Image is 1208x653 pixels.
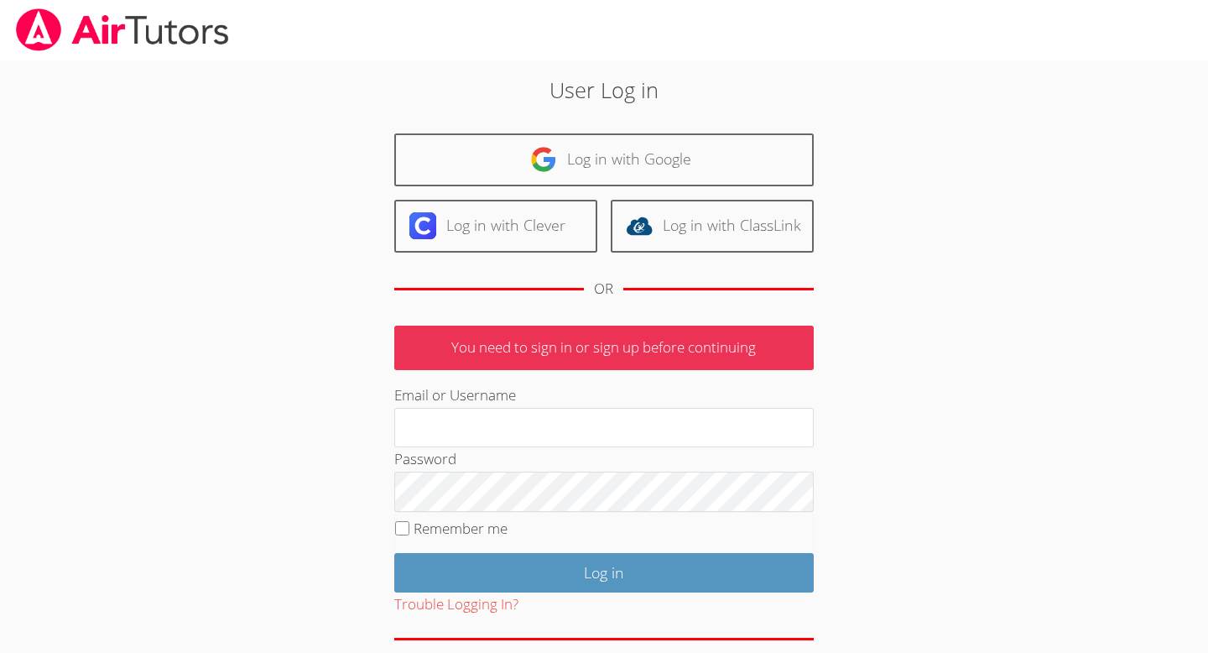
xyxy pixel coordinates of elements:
[394,553,814,593] input: Log in
[409,212,436,239] img: clever-logo-6eab21bc6e7a338710f1a6ff85c0baf02591cd810cc4098c63d3a4b26e2feb20.svg
[626,212,653,239] img: classlink-logo-d6bb404cc1216ec64c9a2012d9dc4662098be43eaf13dc465df04b49fa7ab582.svg
[394,133,814,186] a: Log in with Google
[530,146,557,173] img: google-logo-50288ca7cdecda66e5e0955fdab243c47b7ad437acaf1139b6f446037453330a.svg
[14,8,231,51] img: airtutors_banner-c4298cdbf04f3fff15de1276eac7730deb9818008684d7c2e4769d2f7ddbe033.png
[394,326,814,370] p: You need to sign in or sign up before continuing
[394,593,518,617] button: Trouble Logging In?
[394,449,456,468] label: Password
[278,74,930,106] h2: User Log in
[394,385,516,405] label: Email or Username
[414,519,508,538] label: Remember me
[611,200,814,253] a: Log in with ClassLink
[594,277,613,301] div: OR
[394,200,597,253] a: Log in with Clever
